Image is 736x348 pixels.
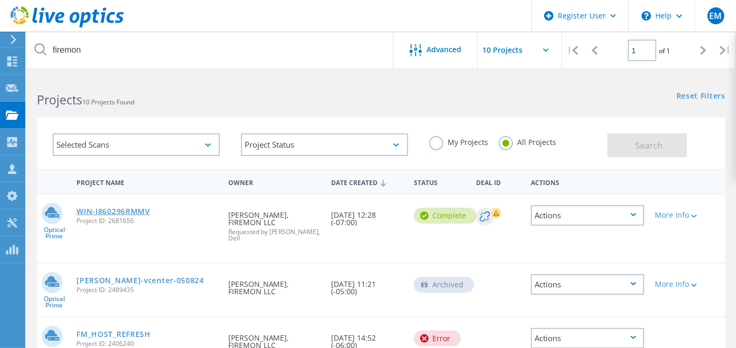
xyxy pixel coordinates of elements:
[76,341,217,347] span: Project ID: 2406240
[429,136,488,146] label: My Projects
[76,218,217,224] span: Project ID: 2681656
[471,172,526,191] div: Deal Id
[71,172,222,191] div: Project Name
[37,227,71,239] span: Optical Prime
[326,264,409,306] div: [DATE] 11:21 (-05:00)
[659,46,670,55] span: of 1
[427,46,462,53] span: Advanced
[655,281,699,288] div: More Info
[526,172,650,191] div: Actions
[11,22,124,30] a: Live Optics Dashboard
[531,274,644,295] div: Actions
[76,331,151,338] a: FM_HOST_REFRESH
[241,133,408,156] div: Project Status
[76,287,217,293] span: Project ID: 2489435
[714,32,736,69] div: |
[642,11,651,21] svg: \n
[655,211,699,219] div: More Info
[76,277,204,284] a: [PERSON_NAME]-vcenter-050824
[76,208,150,215] a: WIN-I860296RMMV
[607,133,687,157] button: Search
[326,172,409,192] div: Date Created
[409,172,471,191] div: Status
[499,136,556,146] label: All Projects
[562,32,584,69] div: |
[223,172,326,191] div: Owner
[676,92,725,101] a: Reset Filters
[414,208,477,224] div: Complete
[414,277,474,293] div: Archived
[326,195,409,237] div: [DATE] 12:28 (-07:00)
[635,140,663,151] span: Search
[223,195,326,252] div: [PERSON_NAME], FIREMON LLC
[26,32,394,69] input: Search projects by name, owner, ID, company, etc
[223,264,326,306] div: [PERSON_NAME], FIREMON LLC
[53,133,220,156] div: Selected Scans
[531,205,644,226] div: Actions
[82,98,134,107] span: 10 Projects Found
[228,229,321,241] span: Requested by [PERSON_NAME], Dell
[37,91,82,108] b: Projects
[414,331,461,346] div: Error
[37,296,71,308] span: Optical Prime
[709,12,722,20] span: EM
